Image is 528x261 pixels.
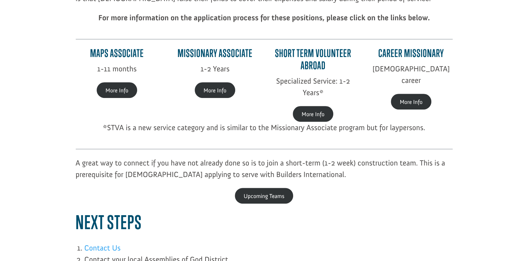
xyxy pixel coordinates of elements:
[76,122,453,141] p: *STVA is a new service category and is similar to the Missionary Associate program but for layper...
[272,75,355,106] p: Specialized Service: 1-2 Years*
[76,47,158,63] h4: MAPS Associate
[76,63,158,82] p: 1-11 months
[13,28,17,33] img: US.png
[19,28,96,33] span: [GEOGRAPHIC_DATA] , [GEOGRAPHIC_DATA]
[13,15,18,20] img: emoji partyFace
[97,82,137,98] a: More Info
[370,47,453,63] h4: Career Missionary
[293,106,333,122] a: More Info
[84,243,121,256] a: Contact Us
[174,47,256,63] h4: Missionary Associate
[370,63,453,94] p: [DEMOGRAPHIC_DATA] career
[76,157,453,188] p: A great way to connect if you have not already done so is to join a short-term (1-2 week) constru...
[174,63,256,82] p: 1-2 Years
[99,14,130,27] button: Donate
[391,94,431,110] a: More Info
[13,7,96,21] div: [PERSON_NAME] donated $50
[98,13,430,22] strong: For more information on the application process for these positions, please click on the links be...
[13,22,96,27] div: to
[16,21,59,27] strong: [GEOGRAPHIC_DATA]
[272,47,355,75] h4: Short Term Volunteer Abroad
[235,188,293,204] a: Upcoming Teams
[76,211,453,237] h2: Next Steps
[195,82,235,98] a: More Info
